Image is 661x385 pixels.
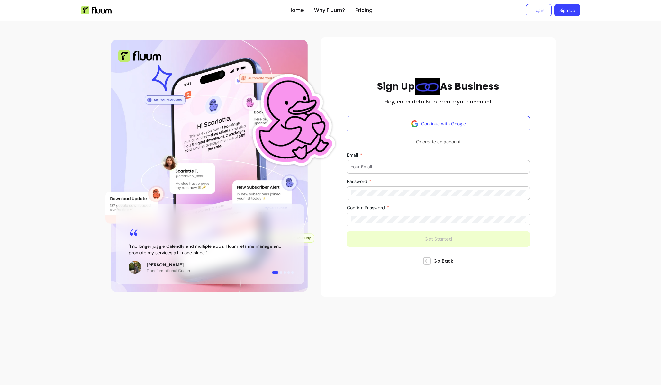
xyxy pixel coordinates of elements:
img: Fluum Duck sticker [238,49,343,192]
p: [PERSON_NAME] [147,262,190,268]
input: Confirm Password [351,216,526,223]
a: Pricing [355,6,373,14]
h1: Sign Up As Business [377,78,499,95]
img: link Blue [415,78,440,95]
a: Login [526,4,552,16]
div: Illustration of Fluum AI Co-Founder on a smartphone, showing solo business performance insights s... [105,37,314,294]
span: Password [347,178,368,184]
img: Fluum Logo [81,6,112,14]
span: Go Back [433,258,453,264]
a: Sign Up [554,4,580,16]
blockquote: " I no longer juggle Calendly and multiple apps. Fluum lets me manage and promote my services all... [129,243,291,256]
img: Fluum Logo [118,50,161,62]
img: Review avatar [129,261,141,274]
h2: Hey, enter details to create your account [385,98,492,106]
span: Confirm Password [347,205,386,210]
input: Password [351,190,526,196]
span: Email [347,152,359,158]
img: avatar [411,120,419,128]
span: Or create an account [411,136,466,148]
input: Email [351,164,526,170]
p: Transformational Coach [147,268,190,273]
a: Why Fluum? [314,6,345,14]
a: Go Back [423,257,453,265]
a: Home [288,6,304,14]
button: Continue with Google [347,116,530,131]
